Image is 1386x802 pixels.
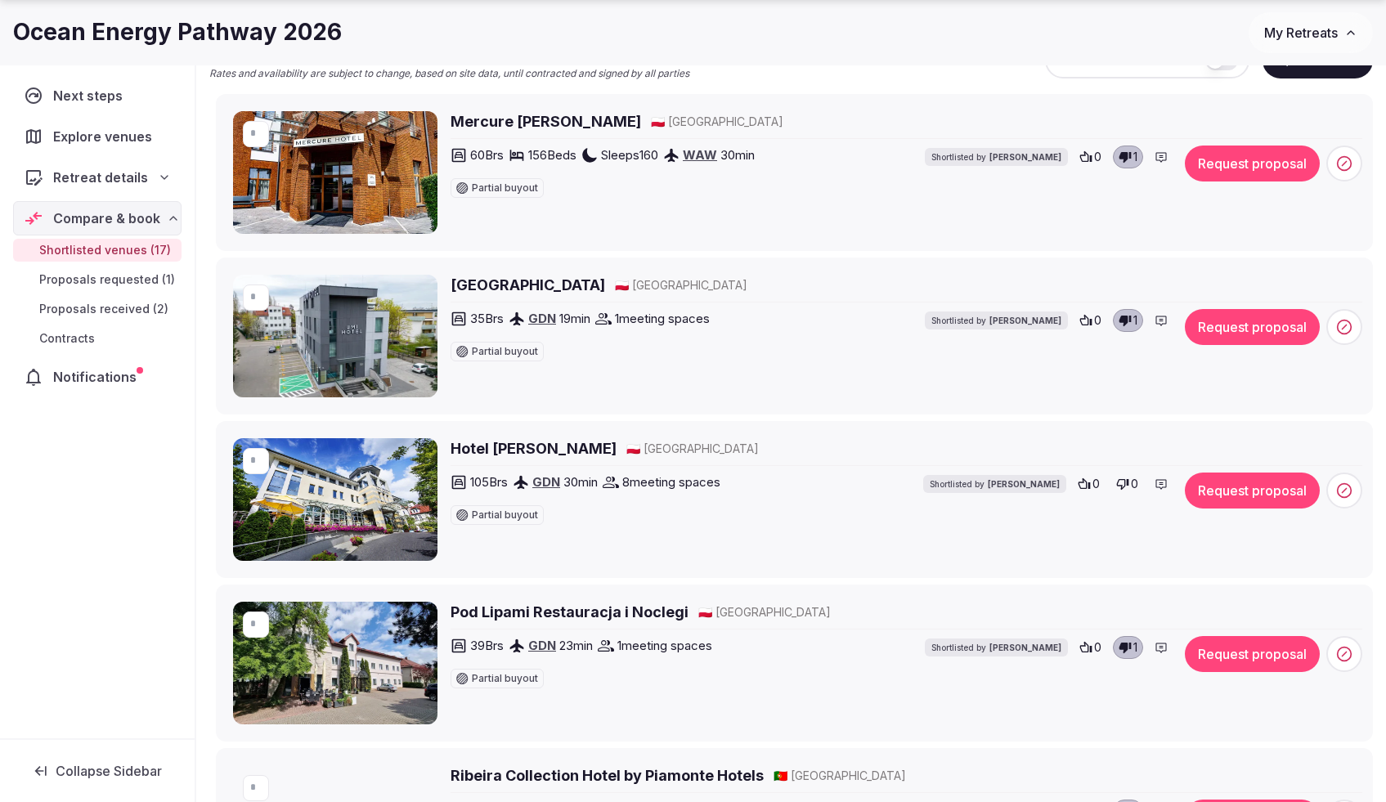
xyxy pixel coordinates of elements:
[209,67,689,81] p: Rates and availability are subject to change, based on site data, until contracted and signed by ...
[472,674,538,683] span: Partial buyout
[563,473,598,491] span: 30 min
[615,277,629,293] button: 🇵🇱
[56,763,162,779] span: Collapse Sidebar
[233,602,437,724] img: Pod Lipami Restauracja i Noclegi
[601,146,658,164] span: Sleeps 160
[989,315,1061,326] span: [PERSON_NAME]
[39,301,168,317] span: Proposals received (2)
[233,111,437,234] img: Mercure Wiązowna Brant
[617,637,712,654] span: 1 meeting spaces
[668,114,783,130] span: [GEOGRAPHIC_DATA]
[1185,636,1320,672] button: Request proposal
[1094,639,1101,656] span: 0
[53,86,129,105] span: Next steps
[644,441,759,457] span: [GEOGRAPHIC_DATA]
[1185,146,1320,181] button: Request proposal
[1111,473,1143,495] button: 0
[1113,636,1143,659] button: 1
[451,602,689,622] a: Pod Lipami Restauracja i Noclegi
[53,208,160,228] span: Compare & book
[451,275,605,295] a: [GEOGRAPHIC_DATA]
[622,473,720,491] span: 8 meeting spaces
[1249,12,1373,53] button: My Retreats
[774,768,787,782] span: 🇵🇹
[715,604,831,621] span: [GEOGRAPHIC_DATA]
[13,298,182,320] a: Proposals received (2)
[13,16,342,48] h1: Ocean Energy Pathway 2026
[698,604,712,621] button: 🇵🇱
[626,441,640,457] button: 🇵🇱
[528,638,556,653] a: GDN
[1074,146,1106,168] button: 0
[39,271,175,288] span: Proposals requested (1)
[13,360,182,394] a: Notifications
[470,146,504,164] span: 60 Brs
[1133,639,1137,656] span: 1
[532,474,560,490] a: GDN
[615,310,710,327] span: 1 meeting spaces
[470,473,508,491] span: 105 Brs
[925,148,1068,166] div: Shortlisted by
[1094,149,1101,165] span: 0
[1074,636,1106,659] button: 0
[472,347,538,356] span: Partial buyout
[13,239,182,262] a: Shortlisted venues (17)
[13,268,182,291] a: Proposals requested (1)
[1185,309,1320,345] button: Request proposal
[1133,312,1137,329] span: 1
[989,642,1061,653] span: [PERSON_NAME]
[1074,309,1106,332] button: 0
[1185,473,1320,509] button: Request proposal
[528,146,576,164] span: 156 Beds
[683,147,717,163] a: WAW
[698,605,712,619] span: 🇵🇱
[13,119,182,154] a: Explore venues
[559,637,593,654] span: 23 min
[53,127,159,146] span: Explore venues
[632,277,747,293] span: [GEOGRAPHIC_DATA]
[13,327,182,350] a: Contracts
[39,330,95,347] span: Contracts
[925,311,1068,329] div: Shortlisted by
[923,475,1066,493] div: Shortlisted by
[472,183,538,193] span: Partial buyout
[528,311,556,326] a: GDN
[451,438,617,459] a: Hotel [PERSON_NAME]
[559,310,590,327] span: 19 min
[720,146,755,164] span: 30 min
[451,765,764,786] a: Ribeira Collection Hotel by Piamonte Hotels
[1113,146,1143,168] button: 1
[651,114,665,130] button: 🇵🇱
[233,438,437,561] img: Hotel Haffner
[470,637,504,654] span: 39 Brs
[1073,473,1105,495] button: 0
[615,278,629,292] span: 🇵🇱
[53,367,143,387] span: Notifications
[791,768,906,784] span: [GEOGRAPHIC_DATA]
[451,111,641,132] a: Mercure [PERSON_NAME]
[472,510,538,520] span: Partial buyout
[39,242,171,258] span: Shortlisted venues (17)
[1113,309,1143,332] button: 1
[53,168,148,187] span: Retreat details
[651,114,665,128] span: 🇵🇱
[626,441,640,455] span: 🇵🇱
[774,768,787,784] button: 🇵🇹
[988,478,1060,490] span: [PERSON_NAME]
[989,151,1061,163] span: [PERSON_NAME]
[1092,476,1100,492] span: 0
[925,638,1068,656] div: Shortlisted by
[13,753,182,789] button: Collapse Sidebar
[233,275,437,397] img: Umi Hotel Sopot
[1131,476,1138,492] span: 0
[1133,149,1137,165] span: 1
[13,78,182,113] a: Next steps
[1264,25,1338,41] span: My Retreats
[1094,312,1101,329] span: 0
[470,310,504,327] span: 35 Brs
